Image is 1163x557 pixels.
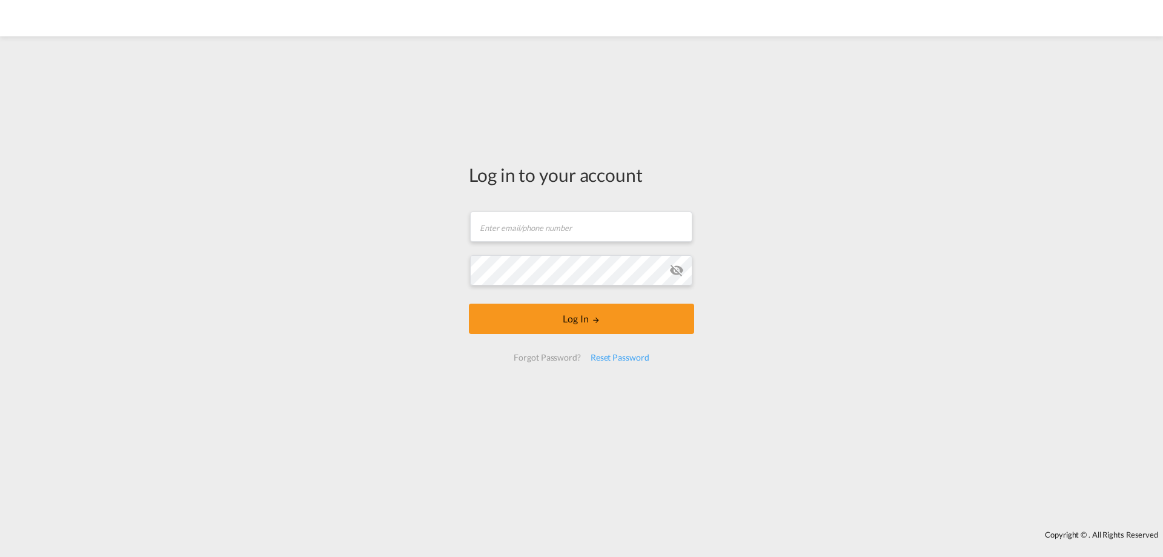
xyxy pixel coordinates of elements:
div: Log in to your account [469,162,694,187]
div: Forgot Password? [509,347,585,369]
input: Enter email/phone number [470,212,692,242]
button: LOGIN [469,304,694,334]
md-icon: icon-eye-off [669,263,684,278]
div: Reset Password [586,347,654,369]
